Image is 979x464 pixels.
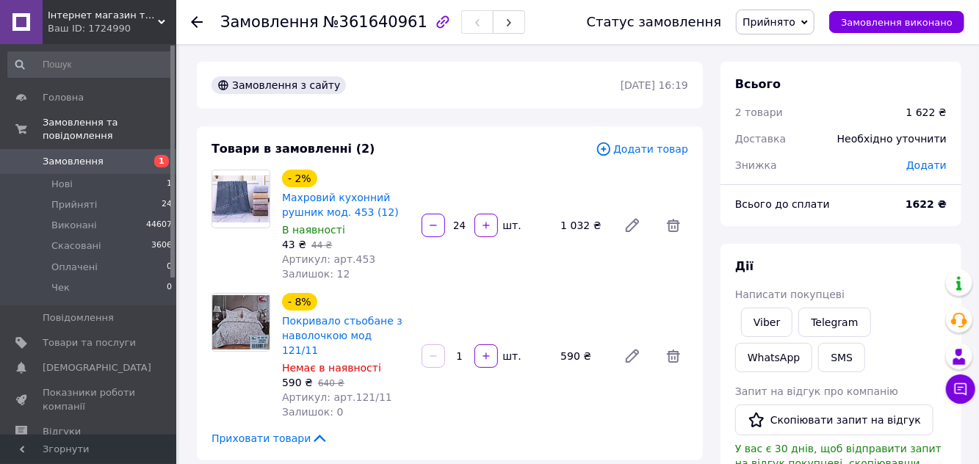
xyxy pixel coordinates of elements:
[43,386,136,413] span: Показники роботи компанії
[735,405,933,435] button: Скопіювати запит на відгук
[906,198,947,210] b: 1622 ₴
[735,133,786,145] span: Доставка
[499,218,523,233] div: шт.
[51,239,101,253] span: Скасовані
[618,341,647,371] a: Редагувати
[167,178,172,191] span: 1
[51,198,97,211] span: Прийняті
[735,259,754,273] span: Дії
[828,123,955,155] div: Необхідно уточнити
[282,224,345,236] span: В наявності
[735,343,812,372] a: WhatsApp
[43,116,176,142] span: Замовлення та повідомлення
[906,159,947,171] span: Додати
[146,219,172,232] span: 44607
[43,155,104,168] span: Замовлення
[7,51,173,78] input: Пошук
[554,215,612,236] div: 1 032 ₴
[735,77,781,91] span: Всього
[282,192,399,218] a: Махровий кухонний рушник мод. 453 (12)
[43,336,136,349] span: Товари та послуги
[735,289,845,300] span: Написати покупцеві
[841,17,953,28] span: Замовлення виконано
[282,315,402,356] a: Покривало стьобане з наволочкою мод 121/11
[741,308,792,337] a: Viber
[282,377,313,388] span: 590 ₴
[743,16,795,28] span: Прийнято
[735,385,898,397] span: Запит на відгук про компанію
[499,349,523,363] div: шт.
[906,105,947,120] div: 1 622 ₴
[818,343,865,372] button: SMS
[51,261,98,274] span: Оплачені
[151,239,172,253] span: 3606
[735,159,777,171] span: Знижка
[51,281,70,294] span: Чек
[212,431,328,446] span: Приховати товари
[735,198,830,210] span: Всього до сплати
[191,15,203,29] div: Повернутися назад
[220,13,319,31] span: Замовлення
[43,425,81,438] span: Відгуки
[282,391,392,403] span: Артикул: арт.121/11
[43,361,151,374] span: [DEMOGRAPHIC_DATA]
[587,15,722,29] div: Статус замовлення
[282,362,381,374] span: Немає в наявності
[43,311,114,325] span: Повідомлення
[282,268,350,280] span: Залишок: 12
[318,378,344,388] span: 640 ₴
[282,170,317,187] div: - 2%
[212,295,270,349] img: Покривало стьобане з наволочкою мод 121/11
[554,346,612,366] div: 590 ₴
[212,175,270,222] img: Махровий кухонний рушник мод. 453 (12)
[212,76,346,94] div: Замовлення з сайту
[311,240,332,250] span: 44 ₴
[51,178,73,191] span: Нові
[48,22,176,35] div: Ваш ID: 1724990
[212,142,375,156] span: Товари в замовленні (2)
[154,155,169,167] span: 1
[282,253,375,265] span: Артикул: арт.453
[167,261,172,274] span: 0
[162,198,172,211] span: 24
[621,79,688,91] time: [DATE] 16:19
[659,341,688,371] span: Видалити
[798,308,870,337] a: Telegram
[48,9,158,22] span: Інтернет магазин текстилю
[618,211,647,240] a: Редагувати
[282,406,344,418] span: Залишок: 0
[735,106,783,118] span: 2 товари
[282,239,306,250] span: 43 ₴
[829,11,964,33] button: Замовлення виконано
[282,293,317,311] div: - 8%
[43,91,84,104] span: Головна
[323,13,427,31] span: №361640961
[659,211,688,240] span: Видалити
[596,141,688,157] span: Додати товар
[51,219,97,232] span: Виконані
[167,281,172,294] span: 0
[946,374,975,404] button: Чат з покупцем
